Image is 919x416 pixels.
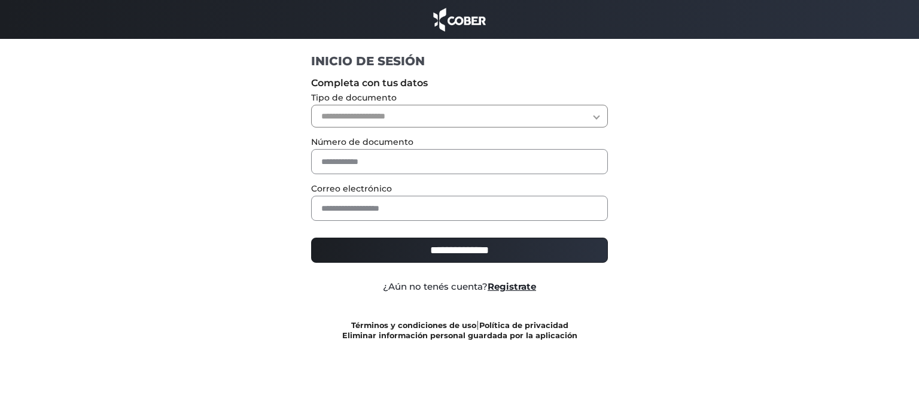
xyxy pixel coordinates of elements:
[311,184,608,193] label: Correo electrónico
[311,53,608,69] h1: INICIO DE SESIÓN
[302,282,617,291] div: ¿Aún no tenés cuenta?
[311,137,608,147] label: Número de documento
[302,320,617,341] div: |
[342,331,577,340] a: Eliminar información personal guardada por la aplicación
[311,78,608,88] label: Completa con tus datos
[351,321,476,330] a: Términos y condiciones de uso
[430,6,489,33] img: cober_marca.png
[479,321,568,330] a: Política de privacidad
[488,281,536,292] a: Registrate
[311,93,608,102] label: Tipo de documento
